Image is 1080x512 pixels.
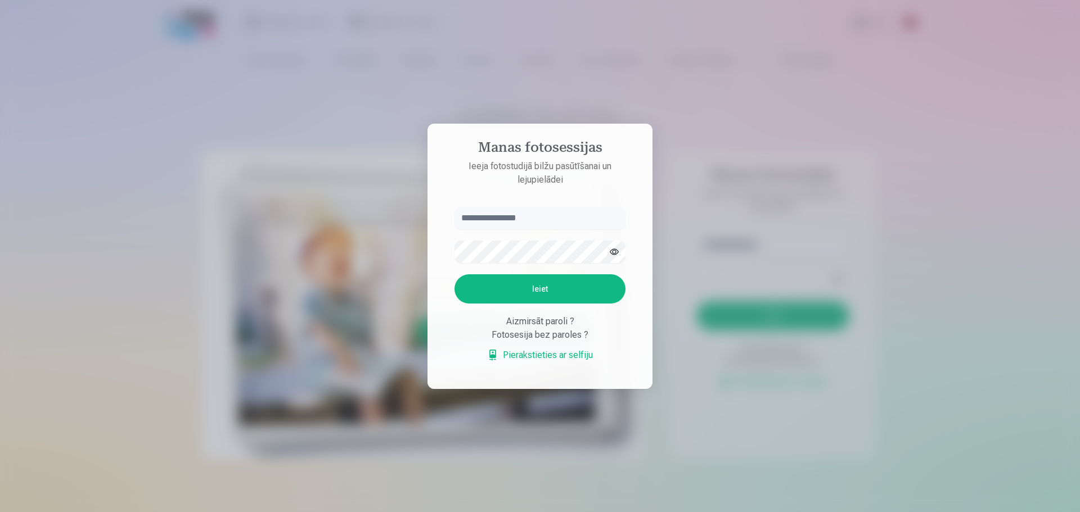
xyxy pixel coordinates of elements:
h4: Manas fotosessijas [443,139,637,160]
p: Ieeja fotostudijā bilžu pasūtīšanai un lejupielādei [443,160,637,187]
div: Aizmirsāt paroli ? [454,315,625,328]
button: Ieiet [454,274,625,303]
div: Fotosesija bez paroles ? [454,328,625,342]
a: Pierakstieties ar selfiju [487,348,593,362]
